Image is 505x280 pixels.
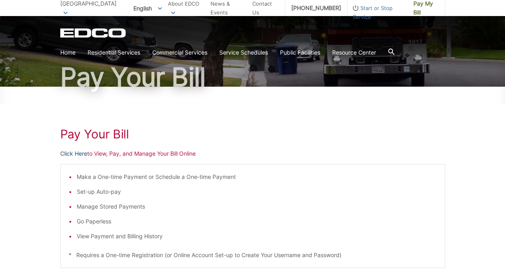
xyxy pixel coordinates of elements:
a: Home [60,48,76,57]
a: Resource Center [332,48,376,57]
a: Click Here [60,149,87,158]
a: EDCD logo. Return to the homepage. [60,28,127,38]
li: Set-up Auto-pay [77,187,437,196]
li: View Payment and Billing History [77,232,437,241]
h1: Pay Your Bill [60,127,445,141]
a: Public Facilities [280,48,320,57]
span: English [127,2,168,15]
li: Manage Stored Payments [77,202,437,211]
a: Commercial Services [152,48,207,57]
p: to View, Pay, and Manage Your Bill Online [60,149,445,158]
li: Go Paperless [77,217,437,226]
h1: Pay Your Bill [60,64,445,90]
a: Service Schedules [219,48,268,57]
a: Residential Services [88,48,140,57]
li: Make a One-time Payment or Schedule a One-time Payment [77,172,437,181]
p: * Requires a One-time Registration (or Online Account Set-up to Create Your Username and Password) [69,251,437,260]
